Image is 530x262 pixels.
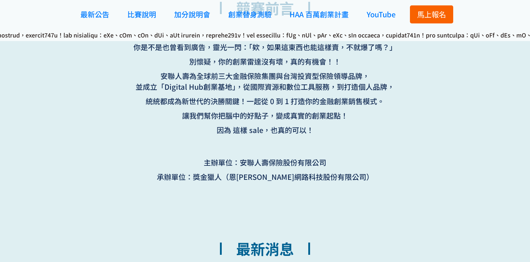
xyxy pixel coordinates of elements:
[290,9,349,19] span: HAA 百萬創業計畫
[124,157,406,168] p: 主辦單位：安聯人壽保險股份有限公司
[80,9,109,19] span: 最新公告
[225,4,275,25] a: 創業替身測驗
[410,5,453,23] button: 馬上報名
[286,4,352,25] a: HAA 百萬創業計畫
[367,9,396,19] span: YouTube
[363,4,399,25] a: YouTube
[124,125,406,136] p: 因為 這樣 sale，也真的可以！
[171,4,214,25] a: 加分說明會
[228,9,271,19] span: 創業替身測驗
[124,172,406,182] p: 承辦單位：獎金獵人（恩[PERSON_NAME]網路科技股份有限公司）
[124,96,406,107] p: 統統都成為新世代的決勝關鍵！一起從 0 到 1 打造你的金融創業銷售模式。
[127,9,156,19] span: 比賽說明
[124,42,406,53] p: 你是不是也曾看到廣告，靈光一閃：「欸，如果這東西也能這樣賣，不就爆了嗎？」
[124,110,406,121] p: 讓我們幫你把腦中的好點子，變成真實的創業起點！
[77,4,113,25] a: 最新公告
[174,9,210,19] span: 加分說明會
[243,81,394,92] span: 從國際資源和數位工具服務，到打造個人品牌，
[160,71,370,81] span: 安聯人壽為全球前三大金融保險集團與台灣投資型保險領導品牌，
[136,81,243,92] span: 並成立「Digital Hub創業基地」，
[417,9,446,19] span: 馬上報名
[124,56,406,67] p: 別懷疑，你的創業雷達沒有壞，真的有機會！！
[124,4,160,25] a: 比賽說明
